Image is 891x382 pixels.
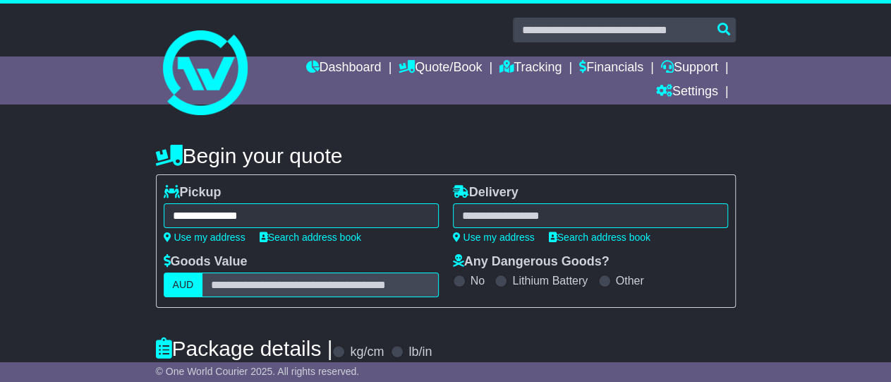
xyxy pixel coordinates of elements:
a: Search address book [260,232,361,243]
a: Use my address [453,232,535,243]
a: Financials [579,56,643,80]
label: lb/in [408,345,432,360]
a: Quote/Book [399,56,482,80]
h4: Package details | [156,337,333,360]
label: Any Dangerous Goods? [453,254,610,270]
span: © One World Courier 2025. All rights reserved. [156,366,360,377]
a: Tracking [499,56,562,80]
a: Dashboard [305,56,381,80]
label: Lithium Battery [512,274,588,287]
label: No [471,274,485,287]
h4: Begin your quote [156,144,736,167]
a: Support [661,56,718,80]
label: Pickup [164,185,222,201]
label: AUD [164,273,203,297]
label: kg/cm [350,345,384,360]
label: Other [616,274,644,287]
a: Settings [656,80,718,105]
label: Goods Value [164,254,248,270]
a: Search address book [549,232,650,243]
label: Delivery [453,185,519,201]
a: Use my address [164,232,246,243]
